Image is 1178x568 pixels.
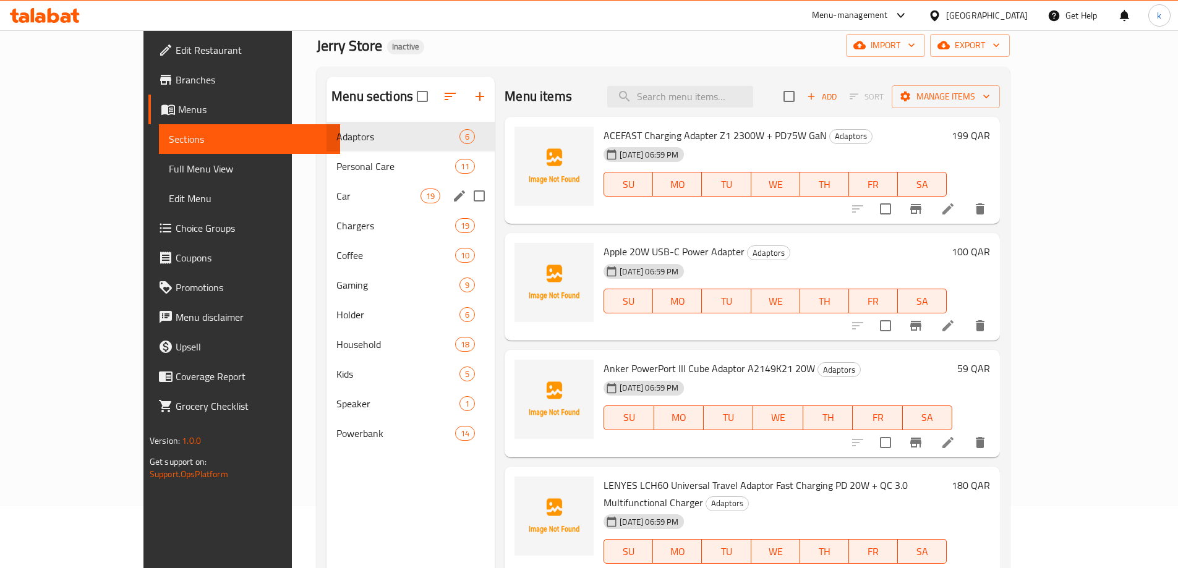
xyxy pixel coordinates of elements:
span: 9 [460,279,474,291]
span: 1.0.0 [182,433,201,449]
div: Kids [336,367,459,381]
button: Manage items [892,85,1000,108]
span: TH [808,409,848,426]
div: Chargers [336,218,455,233]
span: Edit Menu [169,191,330,206]
a: Coupons [148,243,340,273]
div: items [459,129,475,144]
div: Powerbank14 [327,418,495,448]
h6: 100 QAR [952,243,990,260]
div: Chargers19 [327,211,495,240]
a: Edit menu item [941,318,955,333]
a: Promotions [148,273,340,302]
a: Choice Groups [148,213,340,243]
div: Personal Care11 [327,151,495,181]
span: SA [908,409,947,426]
span: FR [854,176,893,193]
button: MO [653,172,702,197]
span: [DATE] 06:59 PM [615,382,683,394]
button: FR [853,405,902,430]
button: SA [898,289,947,313]
div: items [420,189,440,203]
span: Promotions [176,280,330,295]
span: TU [707,176,746,193]
span: SA [903,176,942,193]
div: Holder6 [327,300,495,329]
button: MO [653,289,702,313]
div: items [455,159,475,174]
img: Anker PowerPort III Cube Adaptor A2149K21 20W [514,360,594,439]
span: Coffee [336,248,455,263]
span: SU [609,292,648,310]
a: Upsell [148,332,340,362]
span: ACEFAST Charging Adapter Z1 2300W + PD75W GaN [604,126,827,145]
span: Personal Care [336,159,455,174]
div: Powerbank [336,426,455,441]
span: LENYES LCH60 Universal Travel Adaptor Fast Charging PD 20W + QC 3.0 Multifunctional Charger [604,476,908,512]
span: SU [609,543,648,561]
a: Edit menu item [941,435,955,450]
span: WE [756,543,795,561]
button: TH [800,539,849,564]
span: SU [609,176,648,193]
a: Edit Restaurant [148,35,340,65]
img: Apple 20W USB-C Power Adapter [514,243,594,322]
h6: 59 QAR [957,360,990,377]
span: Select section [776,83,802,109]
span: Menu disclaimer [176,310,330,324]
div: items [455,248,475,263]
button: edit [450,187,469,205]
div: Holder [336,307,459,322]
span: Gaming [336,278,459,292]
span: 11 [456,161,474,172]
a: Edit menu item [941,201,955,216]
span: Add [805,90,839,104]
span: Upsell [176,339,330,354]
span: 10 [456,250,474,261]
span: MO [658,176,697,193]
span: Anker PowerPort III Cube Adaptor A2149K21 20W [604,359,815,378]
span: Branches [176,72,330,87]
div: items [459,307,475,322]
div: items [459,278,475,292]
img: ACEFAST Charging Adapter Z1 2300W + PD75W GaN [514,127,594,206]
button: TU [704,405,753,430]
span: [DATE] 06:59 PM [615,266,683,278]
button: import [846,34,925,57]
a: Edit Menu [159,184,340,213]
span: import [856,38,915,53]
a: Branches [148,65,340,95]
span: TU [707,292,746,310]
div: Adaptors [706,496,749,511]
div: Adaptors [336,129,459,144]
button: export [930,34,1010,57]
span: k [1157,9,1161,22]
button: SA [903,405,952,430]
span: Select to update [873,430,898,456]
span: WE [758,409,798,426]
span: Full Menu View [169,161,330,176]
span: WE [756,176,795,193]
span: Speaker [336,396,459,411]
a: Full Menu View [159,154,340,184]
div: Adaptors [817,362,861,377]
img: LENYES LCH60 Universal Travel Adaptor Fast Charging PD 20W + QC 3.0 Multifunctional Charger [514,477,594,556]
button: WE [753,405,803,430]
button: SU [604,289,653,313]
a: Coverage Report [148,362,340,391]
span: Edit Restaurant [176,43,330,57]
span: 19 [456,220,474,232]
span: Adaptors [706,496,748,511]
button: FR [849,289,898,313]
a: Support.OpsPlatform [150,466,228,482]
span: SA [903,543,942,561]
span: TU [709,409,748,426]
button: WE [751,172,800,197]
button: SA [898,172,947,197]
button: TU [702,172,751,197]
h2: Menu sections [331,87,413,106]
div: Household [336,337,455,352]
div: Gaming9 [327,270,495,300]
